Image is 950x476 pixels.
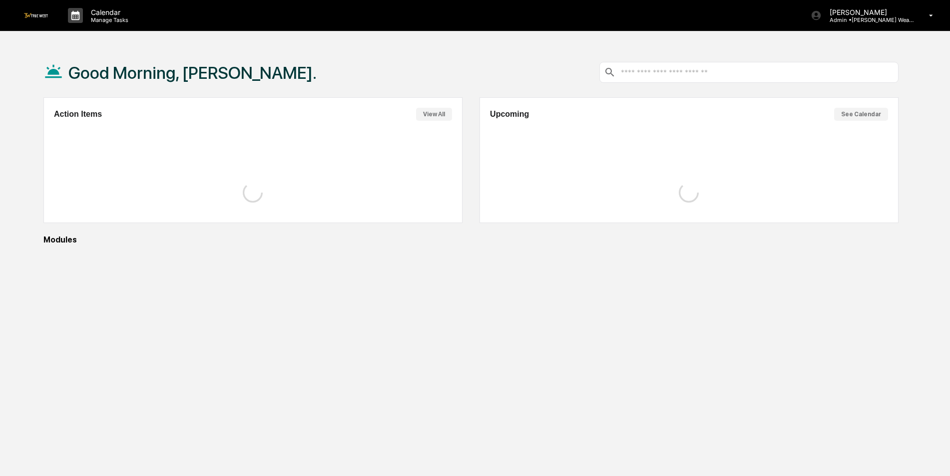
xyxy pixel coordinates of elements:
h1: Good Morning, [PERSON_NAME]. [68,63,317,83]
p: [PERSON_NAME] [822,8,915,16]
button: View All [416,108,452,121]
p: Manage Tasks [83,16,133,23]
p: Calendar [83,8,133,16]
h2: Upcoming [490,110,529,119]
h2: Action Items [54,110,102,119]
button: See Calendar [834,108,888,121]
div: Modules [43,235,899,244]
p: Admin • [PERSON_NAME] Wealth [822,16,915,23]
img: logo [24,13,48,17]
